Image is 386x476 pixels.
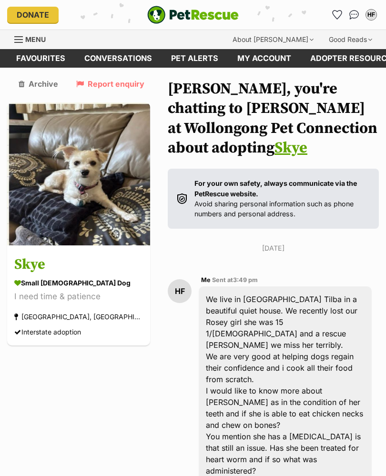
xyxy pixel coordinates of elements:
[212,276,258,284] span: Sent at
[274,139,307,158] a: Skye
[194,178,369,219] p: Avoid sharing personal information such as phone numbers and personal address.
[147,6,239,24] a: PetRescue
[194,179,357,197] strong: For your own safety, always communicate via the PetRescue website.
[7,102,150,245] img: Skye
[25,35,46,43] span: Menu
[76,80,144,88] a: Report enquiry
[14,310,143,323] div: [GEOGRAPHIC_DATA], [GEOGRAPHIC_DATA]
[14,30,52,47] a: Menu
[201,276,211,284] span: Me
[233,276,258,284] span: 3:49 pm
[329,7,379,22] ul: Account quick links
[14,254,143,275] h3: Skye
[14,278,143,288] div: small [DEMOGRAPHIC_DATA] Dog
[7,49,75,68] a: Favourites
[162,49,228,68] a: Pet alerts
[19,80,58,88] a: Archive
[322,30,379,49] div: Good Reads
[366,10,376,20] div: HF
[346,7,362,22] a: Conversations
[329,7,345,22] a: Favourites
[226,30,320,49] div: About [PERSON_NAME]
[75,49,162,68] a: conversations
[14,325,81,338] div: Interstate adoption
[168,243,379,253] p: [DATE]
[168,80,379,159] h1: [PERSON_NAME], you're chatting to [PERSON_NAME] at Wollongong Pet Connection about adopting
[7,7,59,23] a: Donate
[147,6,239,24] img: logo-e224e6f780fb5917bec1dbf3a21bbac754714ae5b6737aabdf751b685950b380.svg
[7,247,150,345] a: Skye small [DEMOGRAPHIC_DATA] Dog I need time & patience [GEOGRAPHIC_DATA], [GEOGRAPHIC_DATA] Int...
[364,7,379,22] button: My account
[349,10,359,20] img: chat-41dd97257d64d25036548639549fe6c8038ab92f7586957e7f3b1b290dea8141.svg
[14,290,143,303] div: I need time & patience
[168,279,192,303] div: HF
[228,49,301,68] a: My account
